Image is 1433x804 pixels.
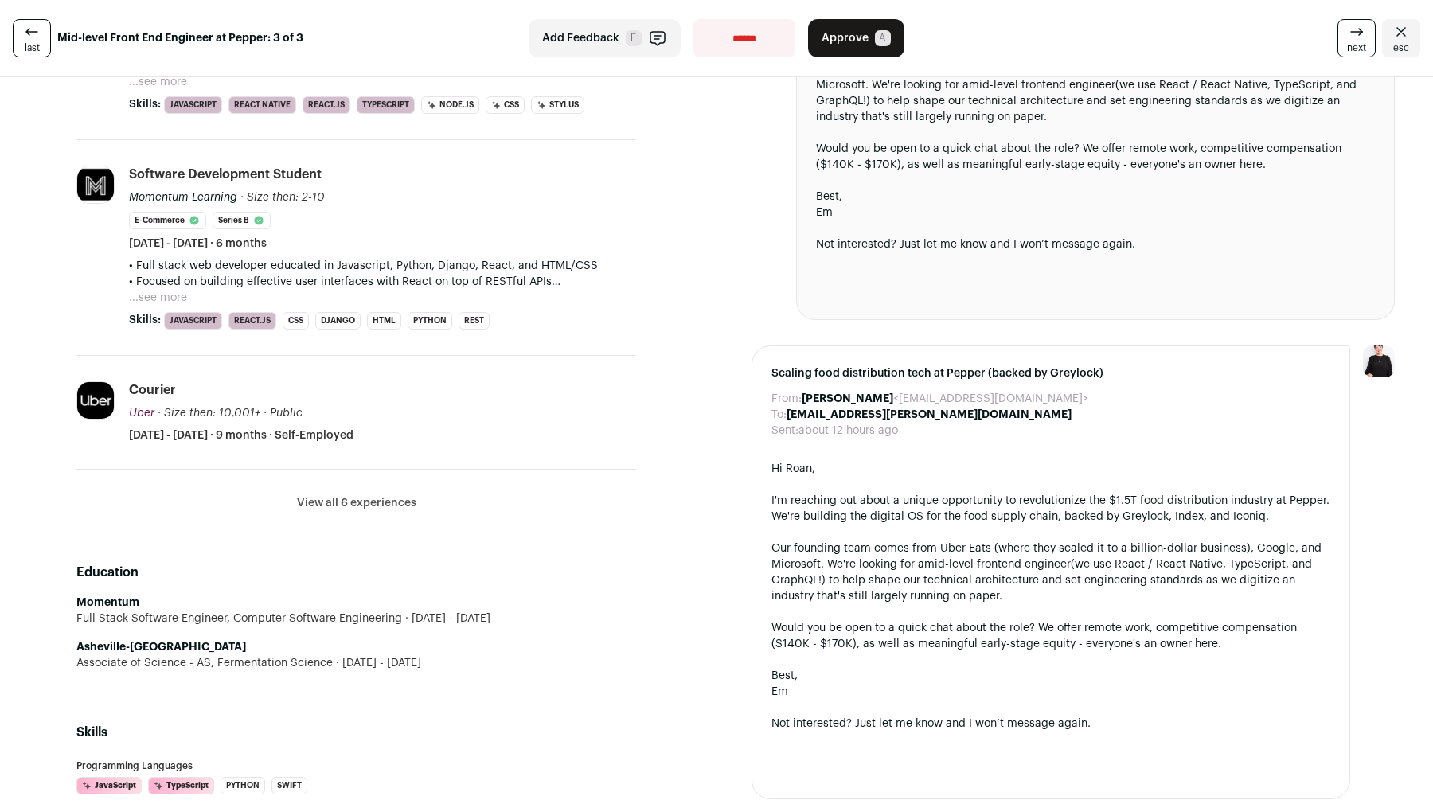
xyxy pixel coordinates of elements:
div: Our founding team comes from Uber Eats (where they scaled it to a billion-dollar business), Googl... [816,61,1375,125]
li: Node.js [421,96,479,114]
div: Would you be open to a quick chat about the role? We offer remote work, competitive compensation ... [771,620,1330,652]
button: Add Feedback F [529,19,681,57]
span: Skills: [129,312,161,328]
b: [EMAIL_ADDRESS][PERSON_NAME][DOMAIN_NAME] [787,409,1072,420]
div: Would you be open to a quick chat about the role? We offer remote work, competitive compensation ... [816,141,1375,173]
span: [DATE] - [DATE] [333,655,421,671]
div: Em [771,684,1330,700]
li: React.js [303,96,350,114]
button: ...see more [129,290,187,306]
li: E-commerce [129,212,206,229]
p: • Focused on building effective user interfaces with React on top of RESTful APIs [129,274,636,290]
dd: about 12 hours ago [798,423,898,439]
span: · Size then: 2-10 [240,192,325,203]
li: JavaScript [76,777,142,794]
li: TypeScript [148,777,214,794]
li: Series B [213,212,271,229]
div: Courier [129,381,176,399]
span: Skills: [129,96,161,112]
span: esc [1393,41,1409,54]
span: Uber [129,408,154,419]
button: View all 6 experiences [297,495,416,511]
div: Best, [771,668,1330,684]
div: Software Development Student [129,166,322,183]
div: Not interested? Just let me know and I won’t message again. [771,716,1330,732]
a: Close [1382,19,1420,57]
span: last [25,41,40,54]
span: Add Feedback [542,30,619,46]
div: Full Stack Software Engineer, Computer Software Engineering [76,611,636,626]
li: Django [315,312,361,330]
li: Python [408,312,452,330]
strong: Mid-level Front End Engineer at Pepper: 3 of 3 [57,30,303,46]
button: ...see more [129,74,187,90]
li: CSS [486,96,525,114]
a: last [13,19,51,57]
a: next [1337,19,1376,57]
h2: Education [76,563,636,582]
span: next [1347,41,1366,54]
span: Scaling food distribution tech at Pepper (backed by Greylock) [771,365,1330,381]
dt: Sent: [771,423,798,439]
strong: Momentum [76,597,139,608]
span: Public [270,408,303,419]
li: JavaScript [164,96,222,114]
h2: Skills [76,723,636,742]
div: Best, [816,189,1375,205]
div: I'm reaching out about a unique opportunity to revolutionize the $1.5T food distribution industry... [771,493,1330,525]
span: · [264,405,267,421]
div: Em [816,205,1375,221]
span: · Size then: 10,001+ [158,408,260,419]
span: Momentum Learning [129,192,237,203]
li: TypeScript [357,96,415,114]
li: Python [221,777,265,794]
h3: Programming Languages [76,761,636,771]
div: Hi Roan, [771,461,1330,477]
span: [DATE] - [DATE] · 9 months · Self-Employed [129,427,353,443]
img: 046b842221cc5920251103cac33a6ce6d47e344b59eb72f0d26ba0bb907e91bb.jpg [77,382,114,419]
span: F [626,30,642,46]
a: mid-level frontend engineer [969,80,1115,91]
a: mid-level frontend engineer [924,559,1071,570]
dd: <[EMAIL_ADDRESS][DOMAIN_NAME]> [802,391,1088,407]
img: cd032eda6e6c0bc8e5a5fe832e24fc7bcace15dabd2e617ae1bf9ea4ead20ac8 [77,166,114,203]
li: CSS [283,312,309,330]
li: JavaScript [164,312,222,330]
li: Swift [271,777,307,794]
p: • Full stack web developer educated in Javascript, Python, Django, React, and HTML/CSS [129,258,636,274]
li: Stylus [531,96,584,114]
li: REST [459,312,490,330]
div: Associate of Science - AS, Fermentation Science [76,655,636,671]
li: HTML [367,312,401,330]
b: [PERSON_NAME] [802,393,893,404]
span: [DATE] - [DATE] [402,611,490,626]
dt: From: [771,391,802,407]
li: React Native [228,96,296,114]
dt: To: [771,407,787,423]
li: React.js [228,312,276,330]
strong: Asheville-[GEOGRAPHIC_DATA] [76,642,246,653]
img: 9240684-medium_jpg [1363,345,1395,377]
button: Approve A [808,19,904,57]
span: Approve [822,30,869,46]
div: Not interested? Just let me know and I won’t message again. [816,236,1375,252]
span: [DATE] - [DATE] · 6 months [129,236,267,252]
span: A [875,30,891,46]
div: Our founding team comes from Uber Eats (where they scaled it to a billion-dollar business), Googl... [771,541,1330,604]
